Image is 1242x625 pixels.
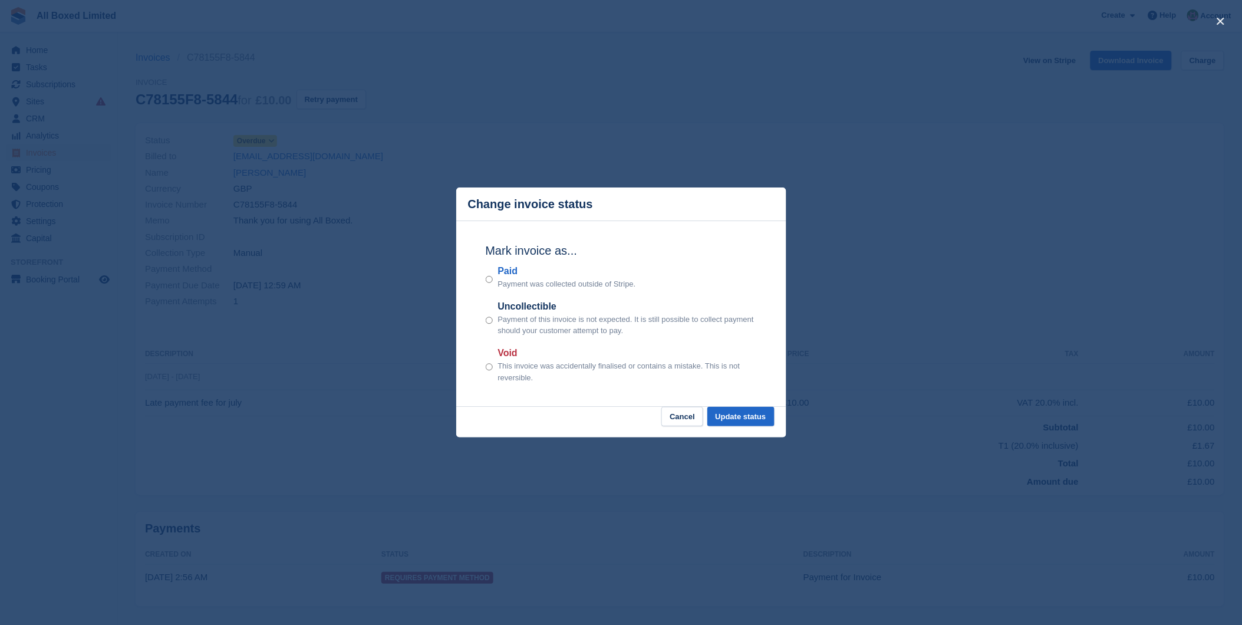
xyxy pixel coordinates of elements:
h2: Mark invoice as... [486,242,757,259]
button: Update status [707,407,775,426]
label: Paid [498,264,635,278]
p: Payment of this invoice is not expected. It is still possible to collect payment should your cust... [498,314,756,337]
label: Uncollectible [498,300,756,314]
button: close [1211,12,1230,31]
button: Cancel [661,407,703,426]
p: This invoice was accidentally finalised or contains a mistake. This is not reversible. [498,360,756,383]
p: Change invoice status [468,198,593,211]
label: Void [498,346,756,360]
p: Payment was collected outside of Stripe. [498,278,635,290]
